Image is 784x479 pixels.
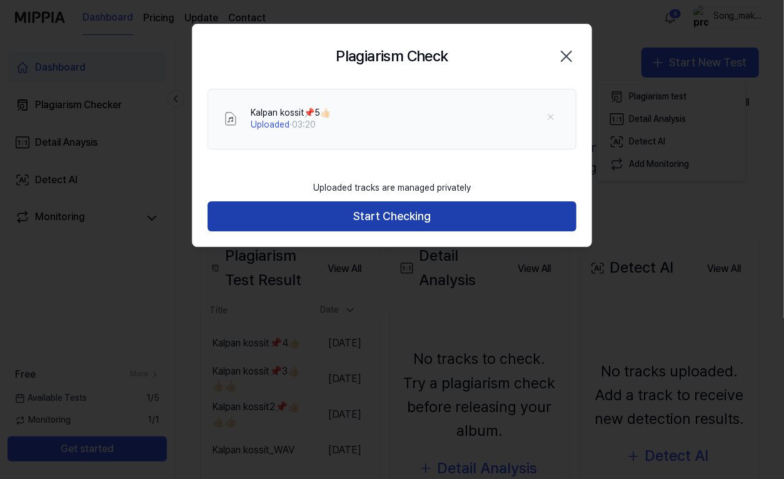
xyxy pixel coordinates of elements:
h2: Plagiarism Check [336,44,448,68]
span: Uploaded [251,119,289,129]
div: Kalpan kossit📌5👍🏻 [251,107,331,119]
div: · 03:20 [251,119,331,131]
img: File Select [223,111,238,126]
button: Start Checking [208,201,576,231]
div: Uploaded tracks are managed privately [306,174,478,202]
